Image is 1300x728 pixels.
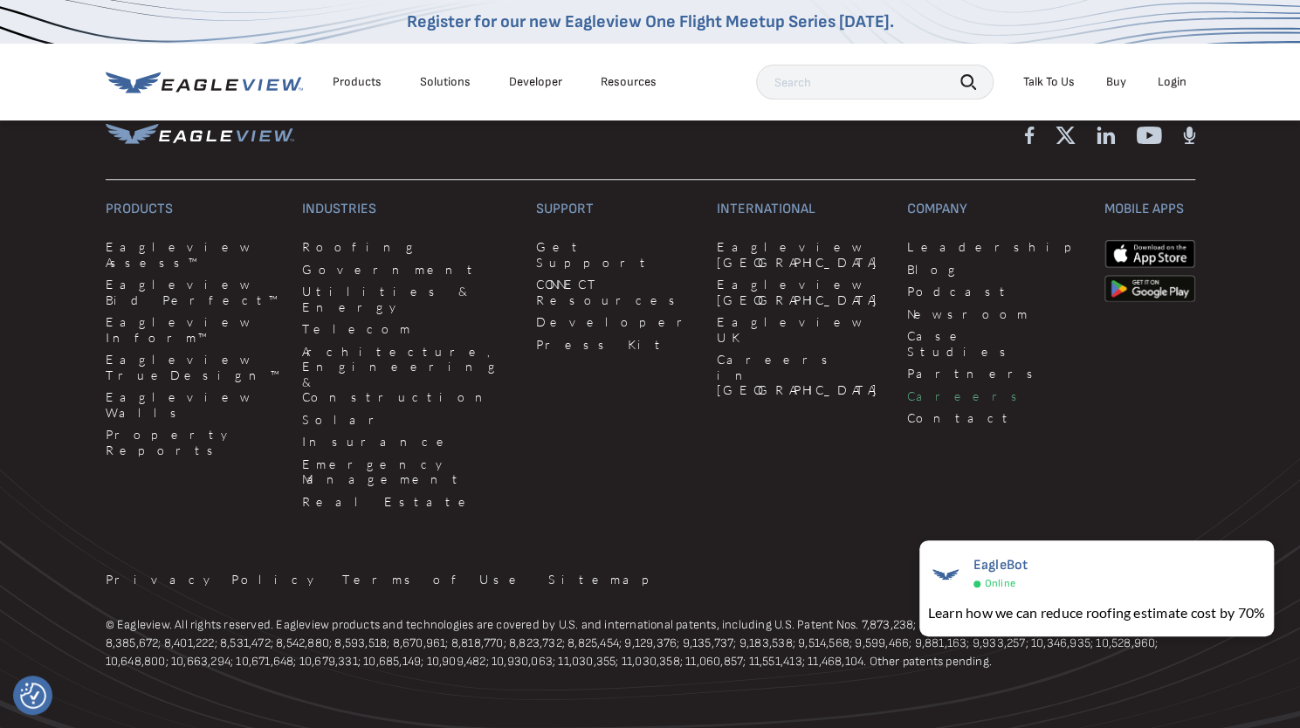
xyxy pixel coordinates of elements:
[106,277,282,307] a: Eagleview Bid Perfect™
[906,410,1083,426] a: Contact
[106,239,282,270] a: Eagleview Assess™
[717,352,885,398] a: Careers in [GEOGRAPHIC_DATA]
[106,201,282,218] h3: Products
[420,74,471,90] div: Solutions
[1023,74,1075,90] div: Talk To Us
[509,74,562,90] a: Developer
[536,314,696,330] a: Developer
[756,65,994,100] input: Search
[973,557,1028,573] span: EagleBot
[333,74,382,90] div: Products
[1104,201,1195,218] h3: Mobile Apps
[1104,239,1195,267] img: apple-app-store.png
[106,615,1195,670] p: © Eagleview. All rights reserved. Eagleview products and technologies are covered by U.S. and int...
[548,572,662,587] a: Sitemap
[106,389,282,420] a: Eagleview Walls
[1104,275,1195,303] img: google-play-store_b9643a.png
[906,262,1083,278] a: Blog
[536,201,696,218] h3: Support
[717,314,885,345] a: Eagleview UK
[906,306,1083,322] a: Newsroom
[302,239,515,255] a: Roofing
[928,602,1265,623] div: Learn how we can reduce roofing estimate cost by 70%
[302,494,515,510] a: Real Estate
[928,557,963,592] img: EagleBot
[717,239,885,270] a: Eagleview [GEOGRAPHIC_DATA]
[302,434,515,450] a: Insurance
[536,277,696,307] a: CONNECT Resources
[906,388,1083,404] a: Careers
[20,683,46,709] button: Consent Preferences
[717,201,885,218] h3: International
[342,572,527,587] a: Terms of Use
[302,412,515,428] a: Solar
[302,284,515,314] a: Utilities & Energy
[106,427,282,457] a: Property Reports
[1158,74,1187,90] div: Login
[985,577,1015,590] span: Online
[906,284,1083,299] a: Podcast
[106,314,282,345] a: Eagleview Inform™
[536,337,696,353] a: Press Kit
[536,239,696,270] a: Get Support
[906,201,1083,218] h3: Company
[20,683,46,709] img: Revisit consent button
[302,344,515,405] a: Architecture, Engineering & Construction
[906,366,1083,381] a: Partners
[302,321,515,337] a: Telecom
[906,239,1083,255] a: Leadership
[407,11,894,32] a: Register for our new Eagleview One Flight Meetup Series [DATE].
[106,352,282,382] a: Eagleview TrueDesign™
[717,277,885,307] a: Eagleview [GEOGRAPHIC_DATA]
[601,74,657,90] div: Resources
[302,201,515,218] h3: Industries
[106,572,321,587] a: Privacy Policy
[302,262,515,278] a: Government
[906,328,1083,359] a: Case Studies
[302,457,515,487] a: Emergency Management
[1106,74,1126,90] a: Buy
